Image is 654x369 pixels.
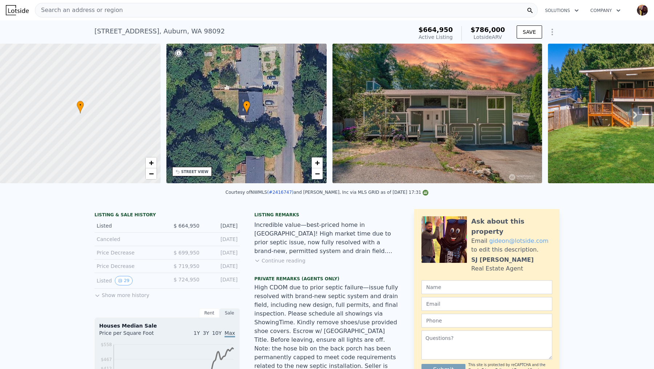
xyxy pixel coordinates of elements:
span: $ 664,950 [174,223,199,229]
span: − [149,169,153,178]
span: $ 719,950 [174,263,199,269]
img: Lotside [6,5,29,15]
span: • [77,102,84,108]
span: − [315,169,320,178]
div: [STREET_ADDRESS] , Auburn , WA 98092 [94,26,225,36]
button: Show more history [94,289,149,299]
div: Listed [97,222,161,229]
span: + [149,158,153,167]
span: $786,000 [471,26,505,33]
div: Price Decrease [97,262,161,270]
button: Company [585,4,626,17]
div: Real Estate Agent [471,264,523,273]
a: Zoom in [146,157,157,168]
button: View historical data [115,276,133,285]
span: Max [225,330,235,337]
a: gideon@lotside.com [489,237,548,244]
input: Name [421,280,552,294]
span: • [243,102,250,108]
a: (#2416747) [267,190,294,195]
a: Zoom out [146,168,157,179]
div: Houses Median Sale [99,322,235,329]
div: [DATE] [205,276,238,285]
div: Lotside ARV [471,33,505,41]
tspan: $467 [101,357,112,362]
div: [DATE] [205,249,238,256]
div: Email to edit this description. [471,237,552,254]
div: Price Decrease [97,249,161,256]
span: 10Y [212,330,222,336]
a: Zoom in [312,157,323,168]
div: Sale [219,308,240,318]
input: Phone [421,314,552,328]
img: Sale: 167358925 Parcel: 98080688 [332,44,542,183]
span: 3Y [203,330,209,336]
div: STREET VIEW [181,169,209,175]
div: Listing remarks [254,212,400,218]
tspan: $558 [101,342,112,347]
div: [DATE] [205,262,238,270]
button: Solutions [539,4,585,17]
img: NWMLS Logo [423,190,428,196]
button: Continue reading [254,257,306,264]
div: Listed [97,276,161,285]
div: [DATE] [205,222,238,229]
div: LISTING & SALE HISTORY [94,212,240,219]
div: Price per Square Foot [99,329,167,341]
div: • [77,101,84,113]
button: Show Options [545,25,560,39]
a: Zoom out [312,168,323,179]
div: Canceled [97,236,161,243]
span: Search an address or region [35,6,123,15]
div: Ask about this property [471,216,552,237]
span: $ 724,950 [174,277,199,282]
div: SJ [PERSON_NAME] [471,256,534,264]
span: 1Y [194,330,200,336]
span: $664,950 [419,26,453,33]
div: Rent [199,308,219,318]
div: Private Remarks (Agents Only) [254,276,400,283]
span: + [315,158,320,167]
div: [DATE] [205,236,238,243]
input: Email [421,297,552,311]
div: • [243,101,250,113]
button: SAVE [517,25,542,39]
img: avatar [637,4,648,16]
div: Incredible value—best-priced home in [GEOGRAPHIC_DATA]! High market time due to prior septic issu... [254,221,400,256]
span: Active Listing [419,34,453,40]
div: Courtesy of NWMLS and [PERSON_NAME], Inc via MLS GRID as of [DATE] 17:31 [226,190,429,195]
span: $ 699,950 [174,250,199,256]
